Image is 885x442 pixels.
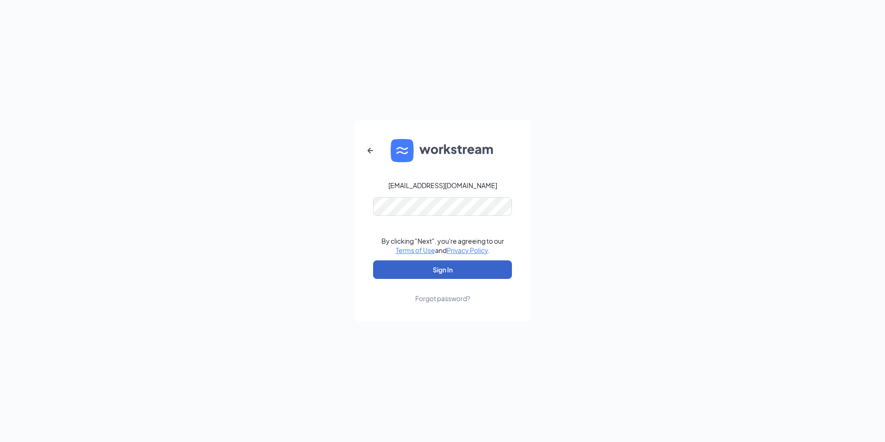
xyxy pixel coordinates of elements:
[415,294,470,303] div: Forgot password?
[381,236,504,255] div: By clicking "Next", you're agreeing to our and .
[415,279,470,303] a: Forgot password?
[388,181,497,190] div: [EMAIL_ADDRESS][DOMAIN_NAME]
[391,139,494,162] img: WS logo and Workstream text
[373,260,512,279] button: Sign In
[447,246,488,254] a: Privacy Policy
[365,145,376,156] svg: ArrowLeftNew
[359,139,381,162] button: ArrowLeftNew
[396,246,435,254] a: Terms of Use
